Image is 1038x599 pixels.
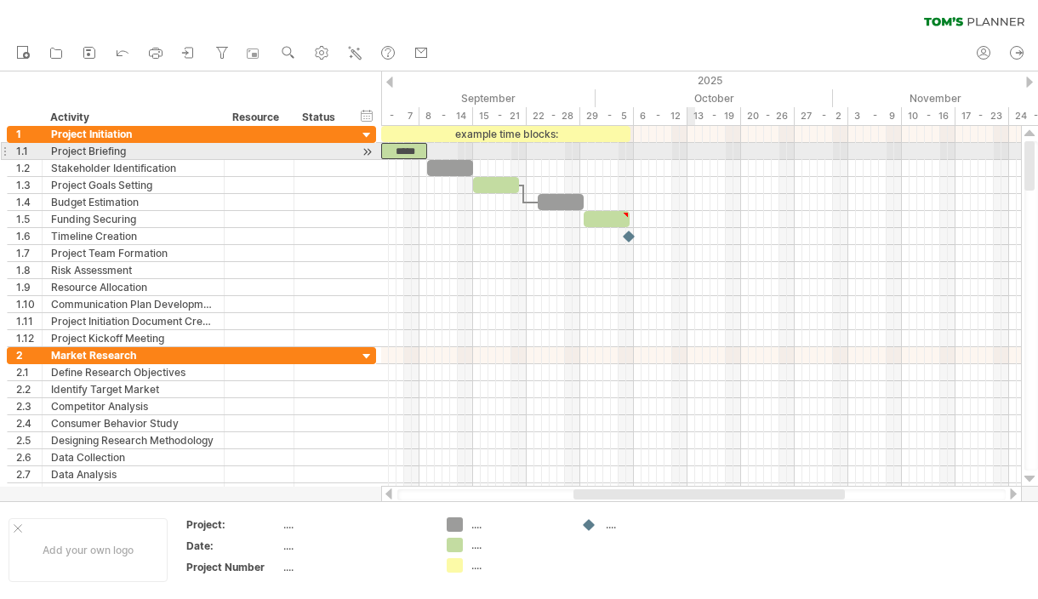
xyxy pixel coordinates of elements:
[634,107,687,125] div: 6 - 12
[186,560,280,574] div: Project Number
[16,228,42,244] div: 1.6
[9,518,168,582] div: Add your own logo
[16,279,42,295] div: 1.9
[186,517,280,532] div: Project:
[580,107,634,125] div: 29 - 5
[741,107,795,125] div: 20 - 26
[16,415,42,431] div: 2.4
[596,89,833,107] div: October 2025
[51,194,215,210] div: Budget Estimation
[16,449,42,465] div: 2.6
[51,466,215,482] div: Data Analysis
[16,432,42,448] div: 2.5
[16,296,42,312] div: 1.10
[419,107,473,125] div: 8 - 14
[51,279,215,295] div: Resource Allocation
[283,560,426,574] div: ....
[51,211,215,227] div: Funding Securing
[51,228,215,244] div: Timeline Creation
[232,109,284,126] div: Resource
[51,177,215,193] div: Project Goals Setting
[16,313,42,329] div: 1.11
[359,143,375,161] div: scroll to activity
[51,313,215,329] div: Project Initiation Document Creation
[51,126,215,142] div: Project Initiation
[51,449,215,465] div: Data Collection
[51,347,215,363] div: Market Research
[16,126,42,142] div: 1
[16,211,42,227] div: 1.5
[51,483,215,499] div: Trends Identification
[16,160,42,176] div: 1.2
[16,483,42,499] div: 2.8
[283,517,426,532] div: ....
[16,194,42,210] div: 1.4
[51,415,215,431] div: Consumer Behavior Study
[16,330,42,346] div: 1.12
[955,107,1009,125] div: 17 - 23
[848,107,902,125] div: 3 - 9
[16,398,42,414] div: 2.3
[186,539,280,553] div: Date:
[16,364,42,380] div: 2.1
[16,177,42,193] div: 1.3
[795,107,848,125] div: 27 - 2
[51,432,215,448] div: Designing Research Methodology
[471,538,564,552] div: ....
[687,107,741,125] div: 13 - 19
[51,262,215,278] div: Risk Assessment
[366,89,596,107] div: September 2025
[16,347,42,363] div: 2
[16,245,42,261] div: 1.7
[51,330,215,346] div: Project Kickoff Meeting
[902,107,955,125] div: 10 - 16
[473,107,527,125] div: 15 - 21
[50,109,214,126] div: Activity
[16,381,42,397] div: 2.2
[51,296,215,312] div: Communication Plan Development
[471,517,564,532] div: ....
[51,381,215,397] div: Identify Target Market
[51,143,215,159] div: Project Briefing
[302,109,339,126] div: Status
[527,107,580,125] div: 22 - 28
[283,539,426,553] div: ....
[471,558,564,573] div: ....
[51,398,215,414] div: Competitor Analysis
[16,466,42,482] div: 2.7
[606,517,699,532] div: ....
[16,143,42,159] div: 1.1
[16,262,42,278] div: 1.8
[51,245,215,261] div: Project Team Formation
[51,364,215,380] div: Define Research Objectives
[381,126,630,142] div: example time blocks:
[366,107,419,125] div: 1 - 7
[51,160,215,176] div: Stakeholder Identification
